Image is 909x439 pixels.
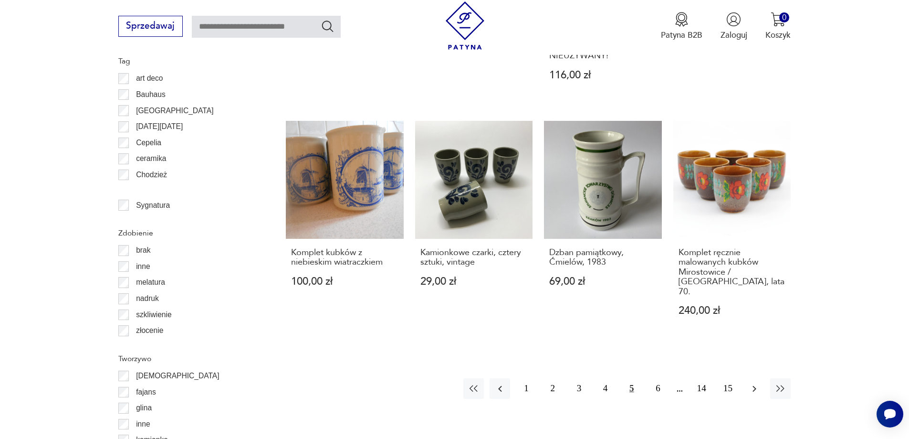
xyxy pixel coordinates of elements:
[291,248,398,268] h3: Komplet kubków z niebieskim wiatraczkiem
[877,401,903,428] iframe: Smartsupp widget button
[136,105,213,117] p: [GEOGRAPHIC_DATA]
[691,378,712,399] button: 14
[721,30,747,41] p: Zaloguj
[136,137,161,149] p: Cepelia
[549,70,657,80] p: 116,00 zł
[726,12,741,27] img: Ikonka użytkownika
[291,277,398,287] p: 100,00 zł
[765,12,791,41] button: 0Koszyk
[136,88,166,101] p: Bauhaus
[549,248,657,268] h3: Dzban pamiątkowy, Ćmielów, 1983
[549,2,657,61] h3: PORTMEIRION BOTANIC GARDEN - SYRINGA VULGARIS - [PERSON_NAME] i poszukiwana. NIEUŻYWANY!
[674,12,689,27] img: Ikona medalu
[136,292,159,305] p: nadruk
[136,402,152,414] p: glina
[661,12,702,41] button: Patyna B2B
[136,72,163,85] p: art deco
[549,277,657,287] p: 69,00 zł
[765,30,791,41] p: Koszyk
[136,199,170,212] p: Sygnatura
[136,152,166,165] p: ceramika
[136,418,150,430] p: inne
[673,121,791,338] a: Komplet ręcznie malowanych kubków Mirostowice / Zalipie, lata 70.Komplet ręcznie malowanych kubkó...
[543,378,563,399] button: 2
[136,386,156,398] p: fajans
[679,306,786,316] p: 240,00 zł
[661,30,702,41] p: Patyna B2B
[595,378,616,399] button: 4
[286,121,404,338] a: Komplet kubków z niebieskim wiatraczkiemKomplet kubków z niebieskim wiatraczkiem100,00 zł
[420,277,528,287] p: 29,00 zł
[718,378,738,399] button: 15
[136,324,163,337] p: złocenie
[420,248,528,268] h3: Kamionkowe czarki, cztery sztuki, vintage
[118,16,183,37] button: Sprzedawaj
[661,12,702,41] a: Ikona medaluPatyna B2B
[679,248,786,297] h3: Komplet ręcznie malowanych kubków Mirostowice / [GEOGRAPHIC_DATA], lata 70.
[118,23,183,31] a: Sprzedawaj
[516,378,536,399] button: 1
[621,378,642,399] button: 5
[721,12,747,41] button: Zaloguj
[771,12,785,27] img: Ikona koszyka
[118,353,259,365] p: Tworzywo
[136,244,150,257] p: brak
[415,121,533,338] a: Kamionkowe czarki, cztery sztuki, vintageKamionkowe czarki, cztery sztuki, vintage29,00 zł
[118,55,259,67] p: Tag
[118,227,259,239] p: Zdobienie
[136,120,183,133] p: [DATE][DATE]
[136,276,165,289] p: melatura
[136,184,165,197] p: Ćmielów
[441,1,489,50] img: Patyna - sklep z meblami i dekoracjami vintage
[136,370,219,382] p: [DEMOGRAPHIC_DATA]
[136,169,167,181] p: Chodzież
[136,309,172,321] p: szkliwienie
[569,378,589,399] button: 3
[779,12,789,22] div: 0
[321,19,334,33] button: Szukaj
[648,378,668,399] button: 6
[544,121,662,338] a: Dzban pamiątkowy, Ćmielów, 1983Dzban pamiątkowy, Ćmielów, 198369,00 zł
[136,260,150,273] p: inne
